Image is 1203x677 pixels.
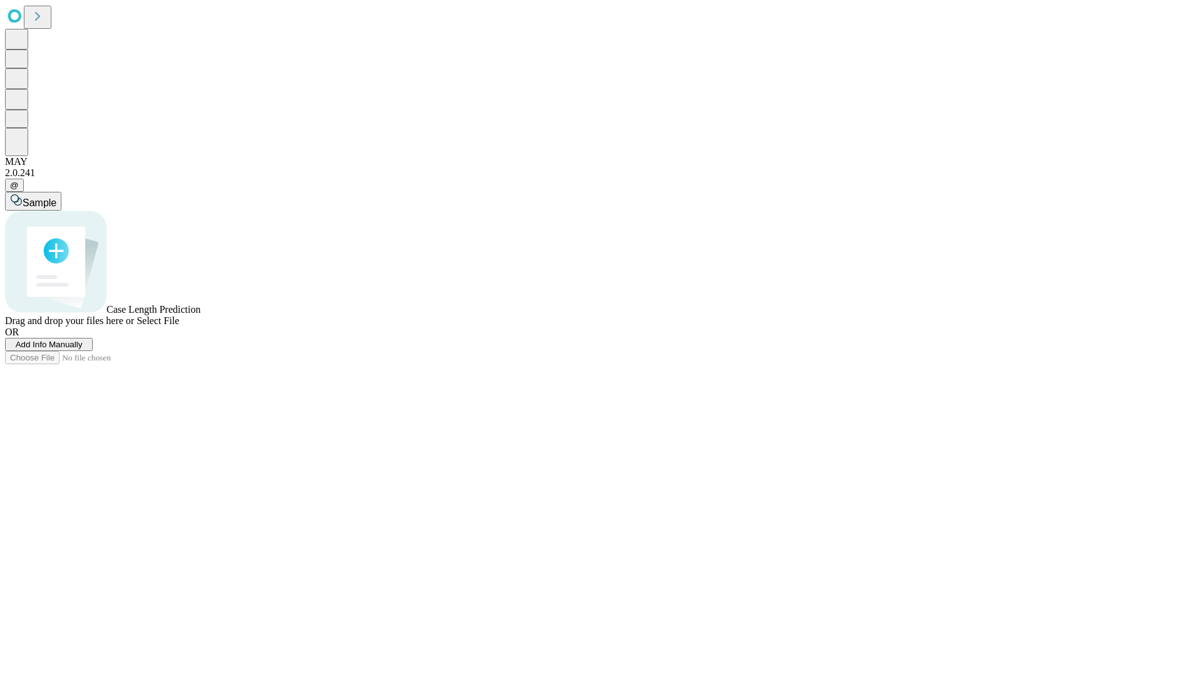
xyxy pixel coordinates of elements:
span: Add Info Manually [16,340,83,349]
span: Case Length Prediction [107,304,200,315]
button: @ [5,179,24,192]
span: Drag and drop your files here or [5,315,134,326]
span: @ [10,181,19,190]
button: Add Info Manually [5,338,93,351]
div: 2.0.241 [5,167,1198,179]
span: Sample [23,197,56,208]
div: MAY [5,156,1198,167]
span: Select File [137,315,179,326]
button: Sample [5,192,61,211]
span: OR [5,327,19,337]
